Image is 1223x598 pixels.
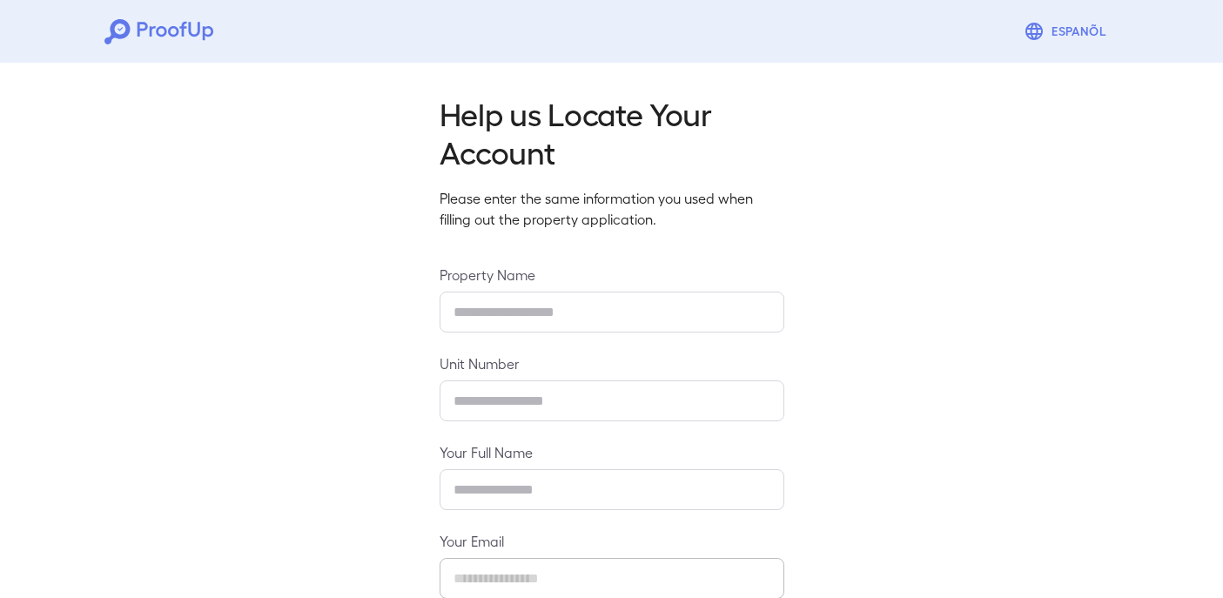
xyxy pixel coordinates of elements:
[440,188,784,230] p: Please enter the same information you used when filling out the property application.
[440,265,784,285] label: Property Name
[440,531,784,551] label: Your Email
[1017,14,1119,49] button: Espanõl
[440,442,784,462] label: Your Full Name
[440,94,784,171] h2: Help us Locate Your Account
[440,353,784,373] label: Unit Number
